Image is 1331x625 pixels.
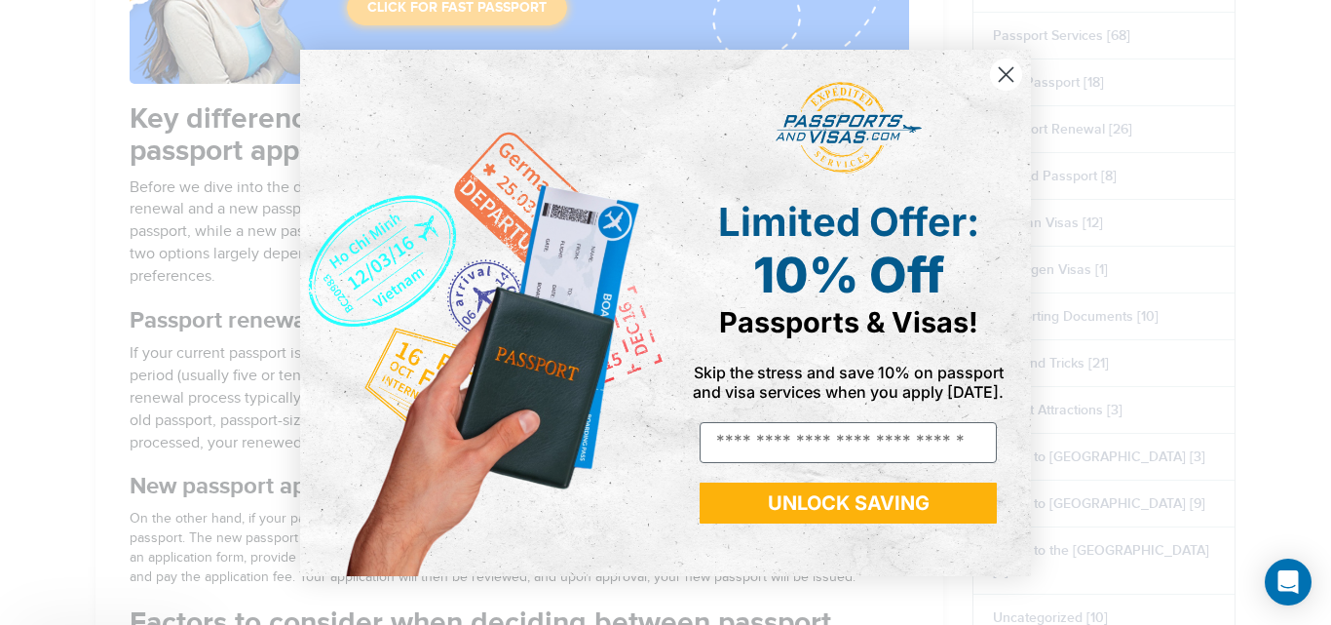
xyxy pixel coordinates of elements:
[700,483,997,524] button: UNLOCK SAVING
[718,198,979,246] span: Limited Offer:
[1265,559,1312,605] div: Open Intercom Messenger
[753,246,944,304] span: 10% Off
[989,58,1023,92] button: Close dialog
[776,82,922,174] img: passports and visas
[693,363,1004,402] span: Skip the stress and save 10% on passport and visa services when you apply [DATE].
[300,50,665,576] img: de9cda0d-0715-46ca-9a25-073762a91ba7.png
[719,305,978,339] span: Passports & Visas!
